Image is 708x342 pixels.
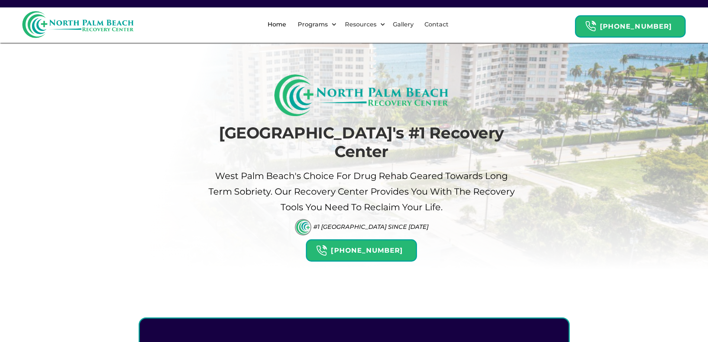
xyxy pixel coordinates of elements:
[339,13,387,36] div: Resources
[306,236,417,262] a: Header Calendar Icons[PHONE_NUMBER]
[207,124,516,161] h1: [GEOGRAPHIC_DATA]'s #1 Recovery Center
[585,20,596,32] img: Header Calendar Icons
[420,13,453,36] a: Contact
[388,13,418,36] a: Gallery
[274,74,449,116] img: North Palm Beach Recovery Logo (Rectangle)
[331,246,403,255] strong: [PHONE_NUMBER]
[316,245,327,256] img: Header Calendar Icons
[291,13,339,36] div: Programs
[296,20,330,29] div: Programs
[343,20,378,29] div: Resources
[600,22,672,31] strong: [PHONE_NUMBER]
[313,223,429,230] div: #1 [GEOGRAPHIC_DATA] Since [DATE]
[575,12,686,38] a: Header Calendar Icons[PHONE_NUMBER]
[263,13,291,36] a: Home
[207,168,516,215] p: West palm beach's Choice For drug Rehab Geared Towards Long term sobriety. Our Recovery Center pr...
